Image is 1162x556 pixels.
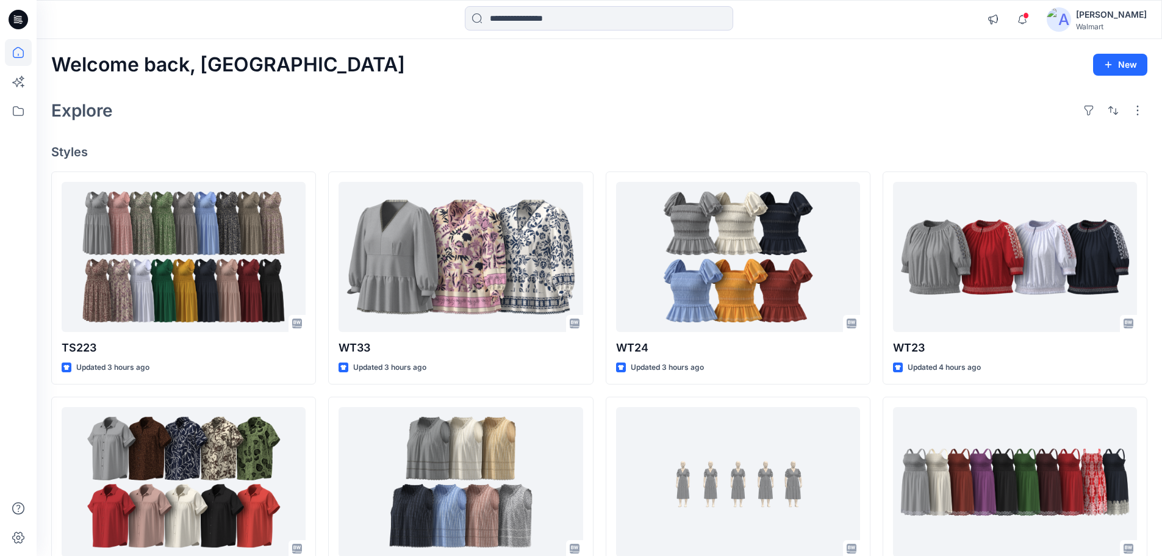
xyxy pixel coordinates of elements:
p: WT23 [893,339,1137,356]
p: TS223 [62,339,306,356]
a: WT33 [339,182,583,333]
a: TS223 [62,182,306,333]
a: WT23 [893,182,1137,333]
p: Updated 3 hours ago [76,361,149,374]
h2: Welcome back, [GEOGRAPHIC_DATA] [51,54,405,76]
p: WT24 [616,339,860,356]
p: Updated 3 hours ago [631,361,704,374]
div: [PERSON_NAME] [1076,7,1147,22]
h2: Explore [51,101,113,120]
p: WT33 [339,339,583,356]
button: New [1093,54,1147,76]
a: WT24 [616,182,860,333]
div: Walmart [1076,22,1147,31]
p: Updated 3 hours ago [353,361,426,374]
p: Updated 4 hours ago [908,361,981,374]
img: avatar [1047,7,1071,32]
h4: Styles [51,145,1147,159]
